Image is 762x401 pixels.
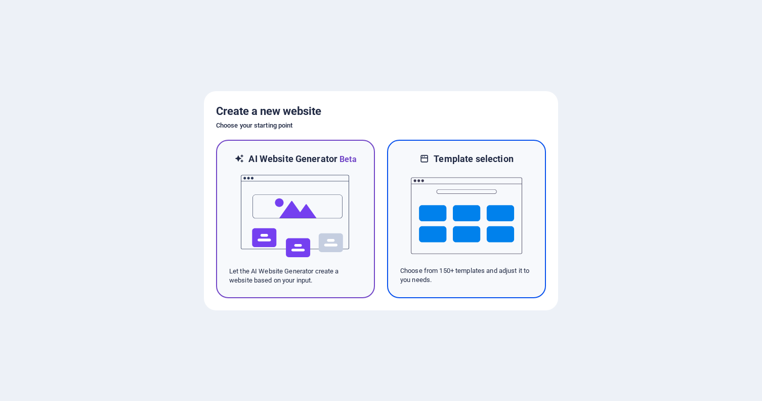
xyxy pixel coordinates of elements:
p: Choose from 150+ templates and adjust it to you needs. [400,266,533,285]
h6: AI Website Generator [248,153,356,166]
span: Beta [337,154,357,164]
h6: Choose your starting point [216,119,546,132]
h5: Create a new website [216,103,546,119]
div: AI Website GeneratorBetaaiLet the AI Website Generator create a website based on your input. [216,140,375,298]
p: Let the AI Website Generator create a website based on your input. [229,267,362,285]
h6: Template selection [434,153,513,165]
img: ai [240,166,351,267]
div: Template selectionChoose from 150+ templates and adjust it to you needs. [387,140,546,298]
